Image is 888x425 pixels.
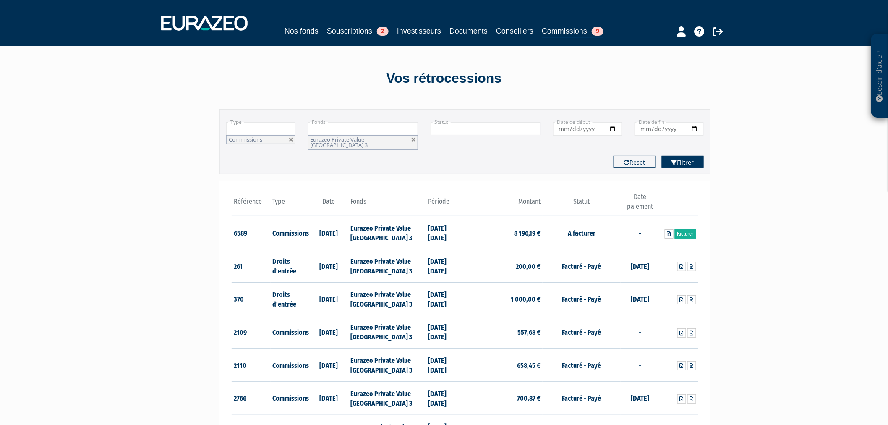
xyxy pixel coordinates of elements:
[232,249,271,283] td: 261
[621,192,660,216] th: Date paiement
[543,216,620,249] td: A facturer
[426,249,465,283] td: [DATE] [DATE]
[309,192,348,216] th: Date
[232,282,271,315] td: 370
[161,16,248,31] img: 1732889491-logotype_eurazeo_blanc_rvb.png
[543,192,620,216] th: Statut
[232,315,271,349] td: 2109
[397,25,441,37] a: Investisseurs
[271,216,310,249] td: Commissions
[465,381,543,415] td: 700,87 €
[543,315,620,349] td: Facturé - Payé
[327,25,389,37] a: Souscriptions2
[621,216,660,249] td: -
[621,249,660,283] td: [DATE]
[311,136,368,149] span: Eurazeo Private Value [GEOGRAPHIC_DATA] 3
[675,229,696,239] a: Facturer
[614,156,656,168] button: Reset
[271,282,310,315] td: Droits d'entrée
[205,69,683,88] div: Vos rétrocessions
[465,249,543,283] td: 200,00 €
[621,381,660,415] td: [DATE]
[426,349,465,382] td: [DATE] [DATE]
[232,192,271,216] th: Référence
[348,315,426,349] td: Eurazeo Private Value [GEOGRAPHIC_DATA] 3
[232,381,271,415] td: 2766
[348,249,426,283] td: Eurazeo Private Value [GEOGRAPHIC_DATA] 3
[662,156,704,168] button: Filtrer
[543,282,620,315] td: Facturé - Payé
[543,349,620,382] td: Facturé - Payé
[465,216,543,249] td: 8 196,19 €
[271,249,310,283] td: Droits d'entrée
[621,282,660,315] td: [DATE]
[232,216,271,249] td: 6589
[465,349,543,382] td: 658,45 €
[543,249,620,283] td: Facturé - Payé
[449,25,488,37] a: Documents
[232,349,271,382] td: 2110
[426,381,465,415] td: [DATE] [DATE]
[465,315,543,349] td: 557,68 €
[542,25,603,38] a: Commissions9
[592,27,603,36] span: 9
[271,315,310,349] td: Commissions
[309,381,348,415] td: [DATE]
[875,38,885,114] p: Besoin d'aide ?
[426,192,465,216] th: Période
[271,381,310,415] td: Commissions
[465,192,543,216] th: Montant
[426,282,465,315] td: [DATE] [DATE]
[229,136,262,143] span: Commissions
[543,381,620,415] td: Facturé - Payé
[426,216,465,249] td: [DATE] [DATE]
[348,216,426,249] td: Eurazeo Private Value [GEOGRAPHIC_DATA] 3
[621,349,660,382] td: -
[465,282,543,315] td: 1 000,00 €
[271,192,310,216] th: Type
[285,25,319,37] a: Nos fonds
[621,315,660,349] td: -
[348,381,426,415] td: Eurazeo Private Value [GEOGRAPHIC_DATA] 3
[348,192,426,216] th: Fonds
[309,315,348,349] td: [DATE]
[377,27,389,36] span: 2
[309,282,348,315] td: [DATE]
[496,25,533,37] a: Conseillers
[348,349,426,382] td: Eurazeo Private Value [GEOGRAPHIC_DATA] 3
[309,216,348,249] td: [DATE]
[309,249,348,283] td: [DATE]
[271,349,310,382] td: Commissions
[348,282,426,315] td: Eurazeo Private Value [GEOGRAPHIC_DATA] 3
[309,349,348,382] td: [DATE]
[426,315,465,349] td: [DATE] [DATE]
